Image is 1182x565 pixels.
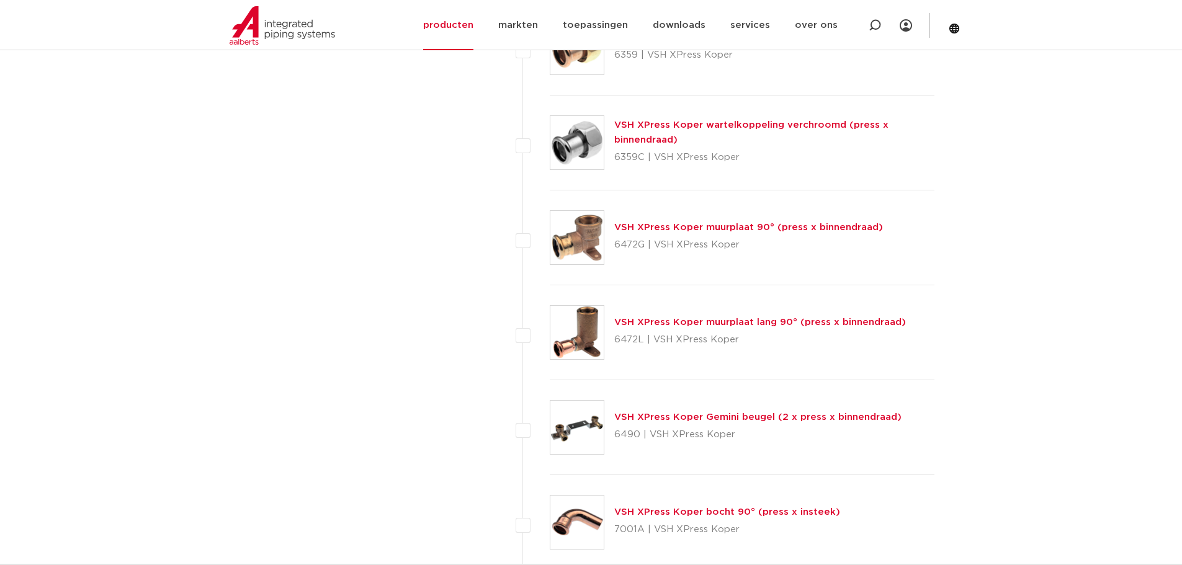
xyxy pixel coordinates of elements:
img: Thumbnail for VSH XPress Koper muurplaat lang 90° (press x binnendraad) [550,306,604,359]
p: 6359 | VSH XPress Koper [614,45,866,65]
p: 6490 | VSH XPress Koper [614,425,902,445]
img: Thumbnail for VSH XPress Koper Gemini beugel (2 x press x binnendraad) [550,401,604,454]
p: 6472G | VSH XPress Koper [614,235,883,255]
a: VSH XPress Koper muurplaat 90° (press x binnendraad) [614,223,883,232]
img: Thumbnail for VSH XPress Koper wartelkoppeling verchroomd (press x binnendraad) [550,116,604,169]
a: VSH XPress Koper Gemini beugel (2 x press x binnendraad) [614,412,902,422]
p: 6472L | VSH XPress Koper [614,330,906,350]
a: VSH XPress Koper wartelkoppeling verchroomd (press x binnendraad) [614,120,889,145]
p: 6359C | VSH XPress Koper [614,148,935,167]
a: VSH XPress Koper muurplaat lang 90° (press x binnendraad) [614,318,906,327]
img: Thumbnail for VSH XPress Koper muurplaat 90° (press x binnendraad) [550,211,604,264]
p: 7001A | VSH XPress Koper [614,520,840,540]
img: Thumbnail for VSH XPress Koper bocht 90° (press x insteek) [550,496,604,549]
a: VSH XPress Koper bocht 90° (press x insteek) [614,507,840,517]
